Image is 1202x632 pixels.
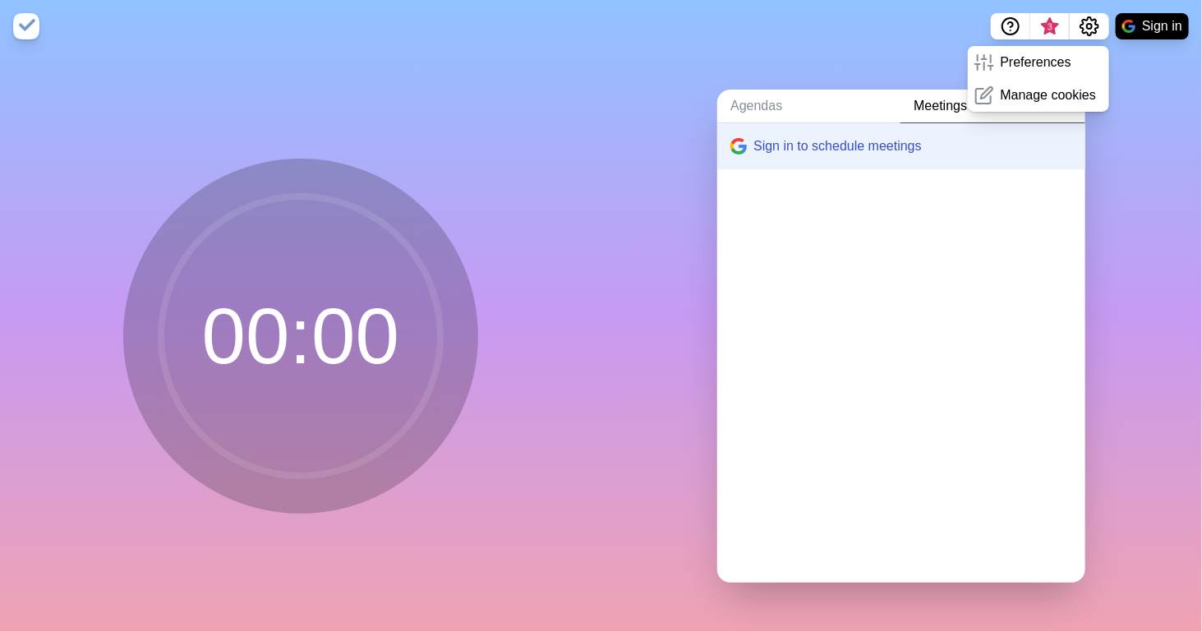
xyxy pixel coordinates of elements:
button: Sign in to schedule meetings [717,123,1085,169]
button: Settings [1070,13,1109,39]
img: timeblocks logo [13,13,39,39]
a: Meetings [900,90,1085,123]
img: google logo [730,138,747,155]
button: What’s new [1030,13,1070,39]
a: Agendas [717,90,900,123]
p: Manage cookies [1001,85,1097,105]
img: google logo [1122,20,1135,33]
button: Help [991,13,1030,39]
button: Sign in [1116,13,1189,39]
p: Preferences [1001,53,1071,72]
span: 3 [1043,21,1057,34]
